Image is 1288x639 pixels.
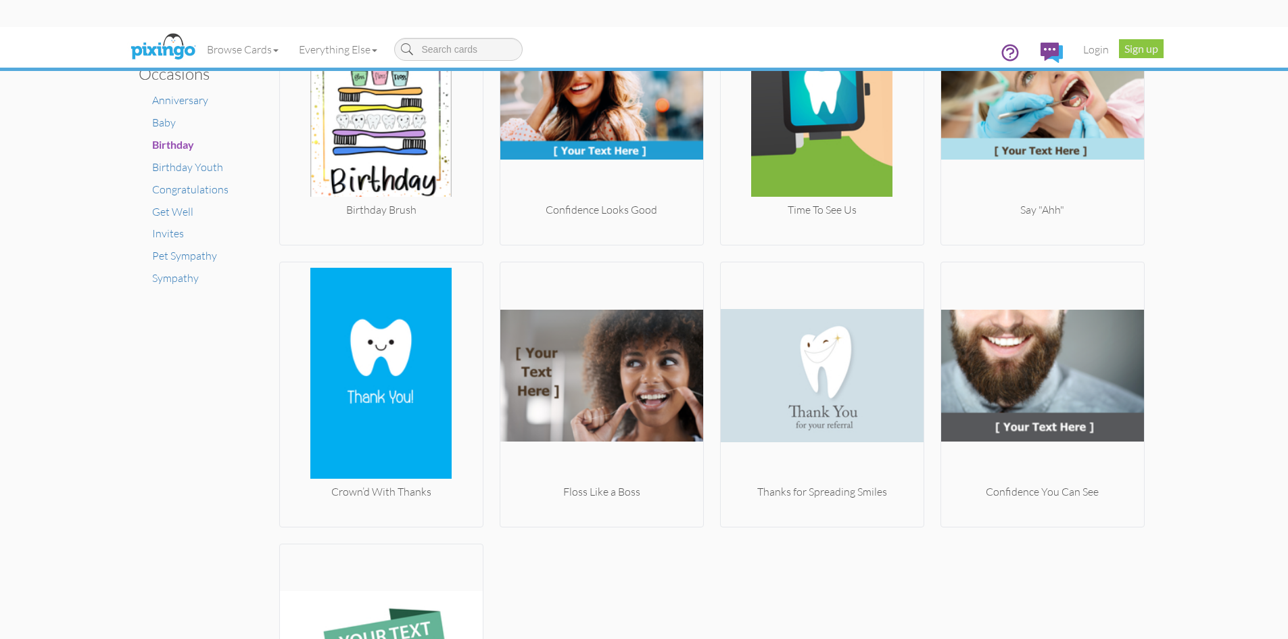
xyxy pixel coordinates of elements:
[152,160,223,174] a: Birthday Youth
[152,93,208,107] a: Anniversary
[127,30,199,64] img: pixingo logo
[280,484,483,500] div: Crown’d With Thanks
[152,227,184,240] a: Invites
[941,268,1144,484] img: 20250822-214018-cbd21955e457-250.png
[152,183,229,196] a: Congratulations
[152,116,176,129] a: Baby
[139,65,237,82] h3: Occasions
[197,32,289,66] a: Browse Cards
[500,202,703,218] div: Confidence Looks Good
[500,268,703,484] img: 20250822-212939-28283a3ca799-250.png
[152,249,217,262] a: Pet Sympathy
[152,138,194,151] a: Birthday
[280,202,483,218] div: Birthday Brush
[1119,39,1164,58] a: Sign up
[721,268,924,484] img: 20181022-175039-e5bcd6fe-250.jpg
[721,484,924,500] div: Thanks for Spreading Smiles
[721,202,924,218] div: Time To See Us
[394,38,523,61] input: Search cards
[280,268,483,484] img: 20181022-175544-02c59317-250.jpg
[152,205,193,218] a: Get Well
[152,271,199,285] a: Sympathy
[1073,32,1119,66] a: Login
[1041,43,1063,63] img: comments.svg
[289,32,387,66] a: Everything Else
[941,484,1144,500] div: Confidence You Can See
[500,484,703,500] div: Floss Like a Boss
[941,202,1144,218] div: Say "Ahh"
